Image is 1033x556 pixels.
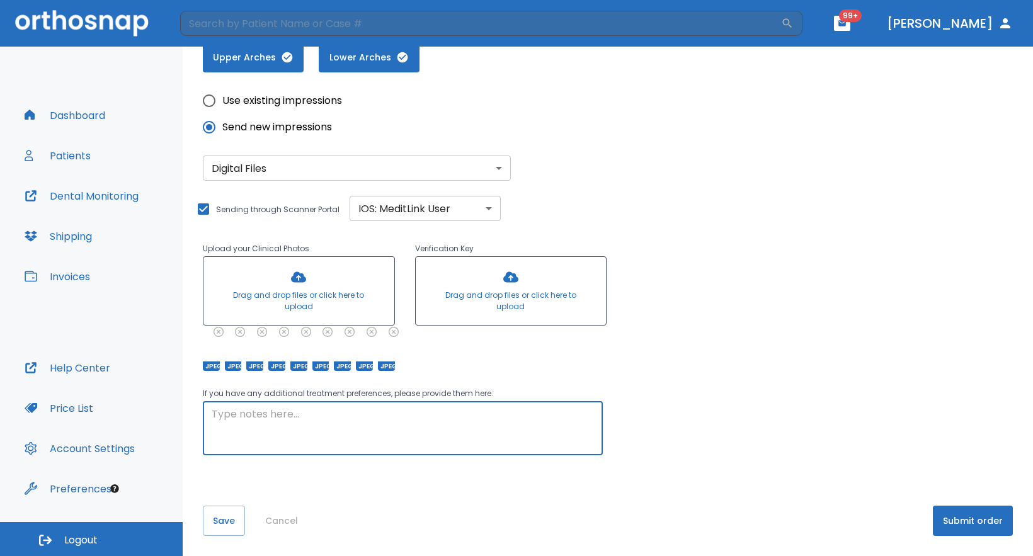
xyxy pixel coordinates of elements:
[17,181,146,211] button: Dental Monitoring
[203,156,511,181] div: Without label
[215,51,291,64] span: Upper Arches
[222,93,342,108] span: Use existing impressions
[203,506,245,536] button: Save
[17,140,98,171] button: Patients
[17,433,142,463] button: Account Settings
[180,11,781,36] input: Search by Patient Name or Case #
[203,361,220,371] span: JPEG
[290,361,307,371] span: JPEG
[17,100,113,130] button: Dashboard
[109,483,120,494] div: Tooltip anchor
[839,9,862,22] span: 99+
[64,533,98,547] span: Logout
[15,10,149,36] img: Orthosnap
[17,353,118,383] button: Help Center
[203,241,395,256] p: Upload your Clinical Photos
[334,361,351,371] span: JPEG
[268,361,285,371] span: JPEG
[356,361,373,371] span: JPEG
[319,42,419,72] button: Lower Arches
[17,393,101,423] button: Price List
[331,51,407,64] span: Lower Arches
[246,361,263,371] span: JPEG
[312,361,329,371] span: JPEG
[415,241,607,256] p: Verification Key
[378,361,395,371] span: JPEG
[260,506,303,536] button: Cancel
[203,386,819,401] p: If you have any additional treatment preferences, please provide them here:
[17,474,119,504] button: Preferences
[350,196,501,221] div: Without label
[17,221,100,251] button: Shipping
[222,120,332,135] span: Send new impressions
[933,506,1013,536] button: Submit order
[17,261,98,292] button: Invoices
[882,12,1018,35] button: [PERSON_NAME]
[203,42,304,72] button: Upper Arches
[225,361,242,371] span: JPEG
